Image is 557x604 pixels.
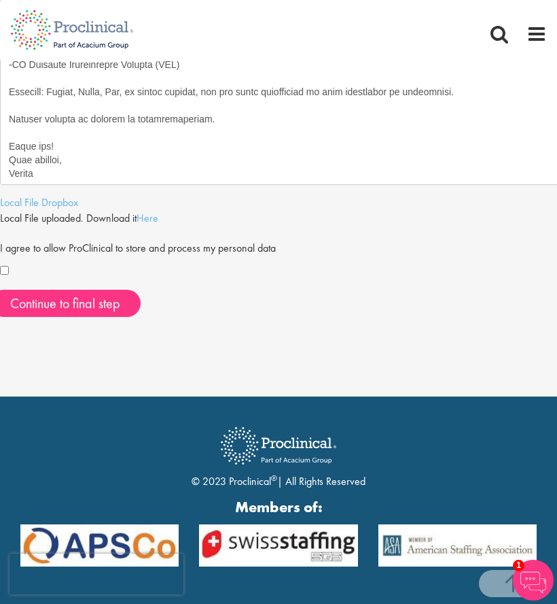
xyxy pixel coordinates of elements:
[137,211,158,225] a: Here
[271,473,277,484] sup: ®
[189,524,367,567] img: APSCo
[211,418,346,474] img: Proclinical Recruitment
[513,560,554,601] img: Chatbot
[368,524,547,567] img: APSCo
[10,524,189,567] img: APSCo
[10,295,120,312] span: Continue to final step
[41,195,78,209] a: Dropbox
[513,560,524,571] span: 1
[20,497,537,518] strong: Members of:
[10,554,183,594] iframe: reCAPTCHA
